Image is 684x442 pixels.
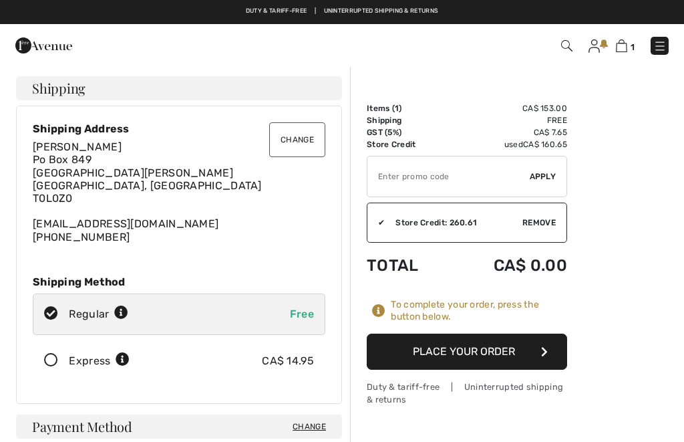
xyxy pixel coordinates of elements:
span: Remove [522,217,556,229]
span: Apply [530,171,556,183]
div: Regular [69,306,128,322]
a: 1 [616,37,635,53]
td: used [450,138,567,150]
td: GST (5%) [367,126,450,138]
button: Change [269,122,325,157]
td: CA$ 0.00 [450,243,567,288]
input: Promo code [367,156,530,197]
div: ✔ [367,217,385,229]
div: Shipping Method [33,275,325,288]
span: Shipping [32,82,85,95]
div: Express [69,353,130,369]
img: Shopping Bag [616,39,627,52]
span: 1 [631,42,635,52]
div: Store Credit: 260.61 [385,217,522,229]
td: Items ( ) [367,102,450,114]
td: CA$ 7.65 [450,126,567,138]
span: Free [290,308,314,320]
td: Free [450,114,567,126]
td: Total [367,243,450,288]
span: Po Box 849 [GEOGRAPHIC_DATA][PERSON_NAME][GEOGRAPHIC_DATA], [GEOGRAPHIC_DATA] T0L0Z0 [33,153,262,205]
span: [PERSON_NAME] [33,140,122,153]
button: Place Your Order [367,334,567,370]
span: 1 [395,104,399,113]
div: [EMAIL_ADDRESS][DOMAIN_NAME] [33,140,325,243]
span: Payment Method [32,420,132,433]
div: CA$ 14.95 [262,353,314,369]
img: Menu [653,39,667,53]
td: Store Credit [367,138,450,150]
div: To complete your order, press the button below. [391,299,567,323]
img: Search [561,40,572,51]
td: CA$ 153.00 [450,102,567,114]
div: Duty & tariff-free | Uninterrupted shipping & returns [367,380,567,406]
img: My Info [588,39,600,53]
span: CA$ 160.65 [523,140,567,149]
div: Shipping Address [33,122,325,135]
a: 1ère Avenue [15,38,72,51]
a: [PHONE_NUMBER] [33,231,130,243]
td: Shipping [367,114,450,126]
span: Change [293,421,326,433]
img: 1ère Avenue [15,32,72,59]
